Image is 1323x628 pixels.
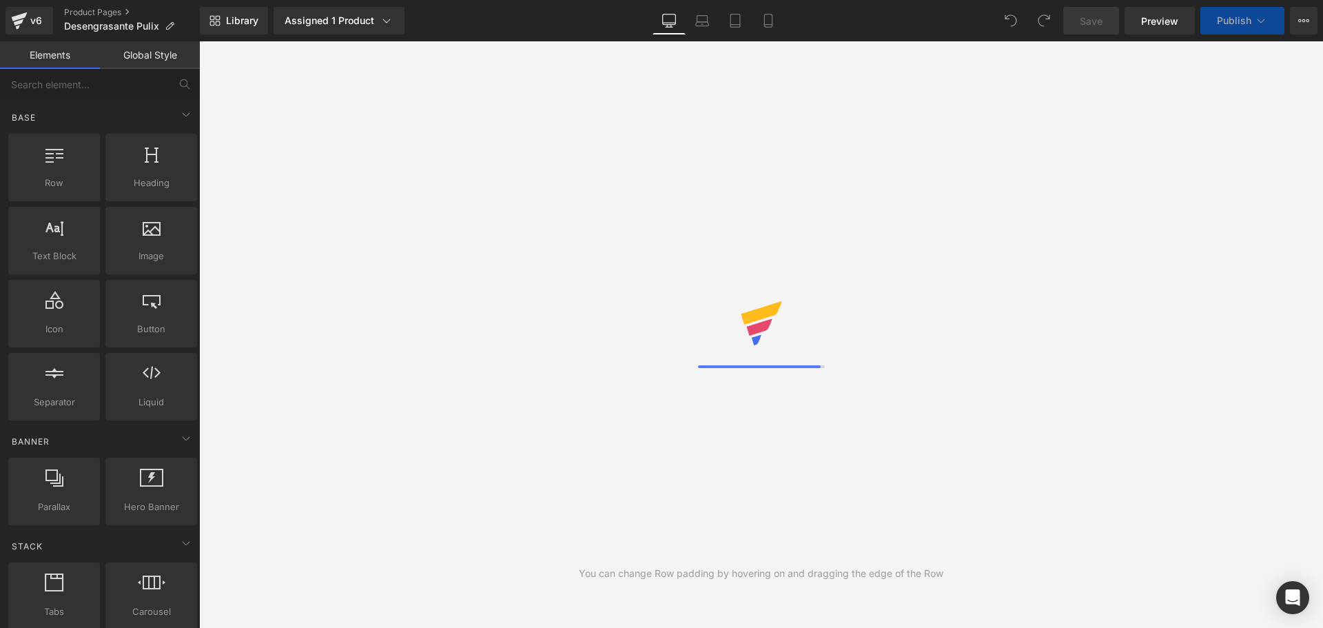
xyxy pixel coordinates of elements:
span: Library [226,14,258,27]
div: v6 [28,12,45,30]
a: Product Pages [64,7,200,18]
span: Separator [12,395,96,409]
span: Save [1080,14,1102,28]
button: Redo [1030,7,1058,34]
button: Publish [1200,7,1284,34]
span: Stack [10,540,44,553]
a: Preview [1125,7,1195,34]
a: New Library [200,7,268,34]
button: Undo [997,7,1025,34]
button: More [1290,7,1317,34]
a: Mobile [752,7,785,34]
span: Banner [10,435,51,448]
span: Hero Banner [110,500,193,514]
span: Image [110,249,193,263]
a: Tablet [719,7,752,34]
span: Liquid [110,395,193,409]
a: Laptop [686,7,719,34]
span: Row [12,176,96,190]
span: Tabs [12,605,96,619]
span: Publish [1217,15,1251,26]
a: Global Style [100,41,200,69]
a: Desktop [653,7,686,34]
span: Button [110,322,193,336]
span: Carousel [110,605,193,619]
span: Text Block [12,249,96,263]
span: Preview [1141,14,1178,28]
span: Desengrasante Pulix [64,21,159,32]
span: Heading [110,176,193,190]
span: Base [10,111,37,124]
div: Open Intercom Messenger [1276,581,1309,614]
span: Icon [12,322,96,336]
div: You can change Row padding by hovering on and dragging the edge of the Row [579,566,943,581]
div: Assigned 1 Product [285,14,393,28]
a: v6 [6,7,53,34]
span: Parallax [12,500,96,514]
